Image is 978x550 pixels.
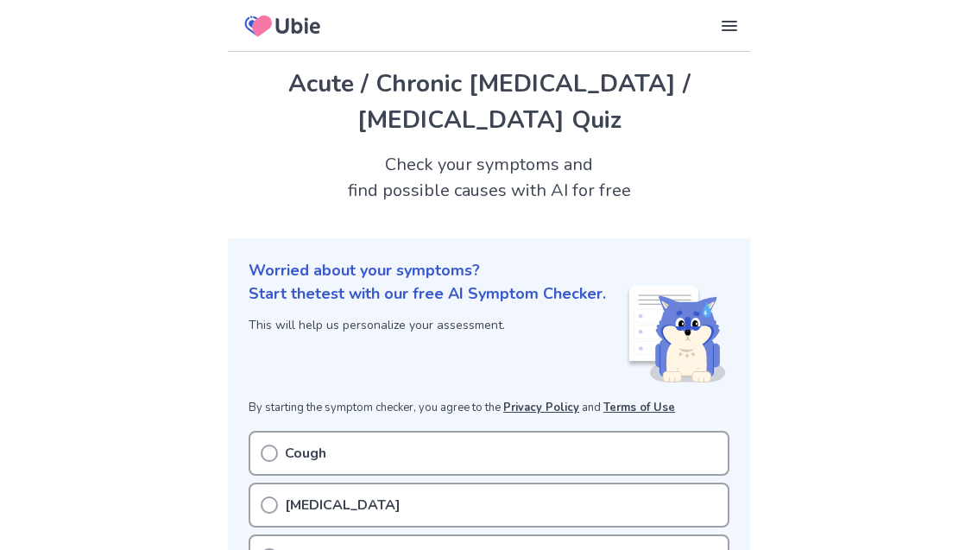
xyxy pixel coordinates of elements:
[249,282,606,306] p: Start the test with our free AI Symptom Checker.
[249,316,606,334] p: This will help us personalize your assessment.
[603,400,675,415] a: Terms of Use
[249,66,729,138] h1: Acute / Chronic [MEDICAL_DATA] / [MEDICAL_DATA] Quiz
[228,152,750,204] h2: Check your symptoms and find possible causes with AI for free
[285,443,326,464] p: Cough
[249,400,729,417] p: By starting the symptom checker, you agree to the and
[503,400,579,415] a: Privacy Policy
[285,495,401,515] p: [MEDICAL_DATA]
[249,259,729,282] p: Worried about your symptoms?
[626,286,726,382] img: Shiba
